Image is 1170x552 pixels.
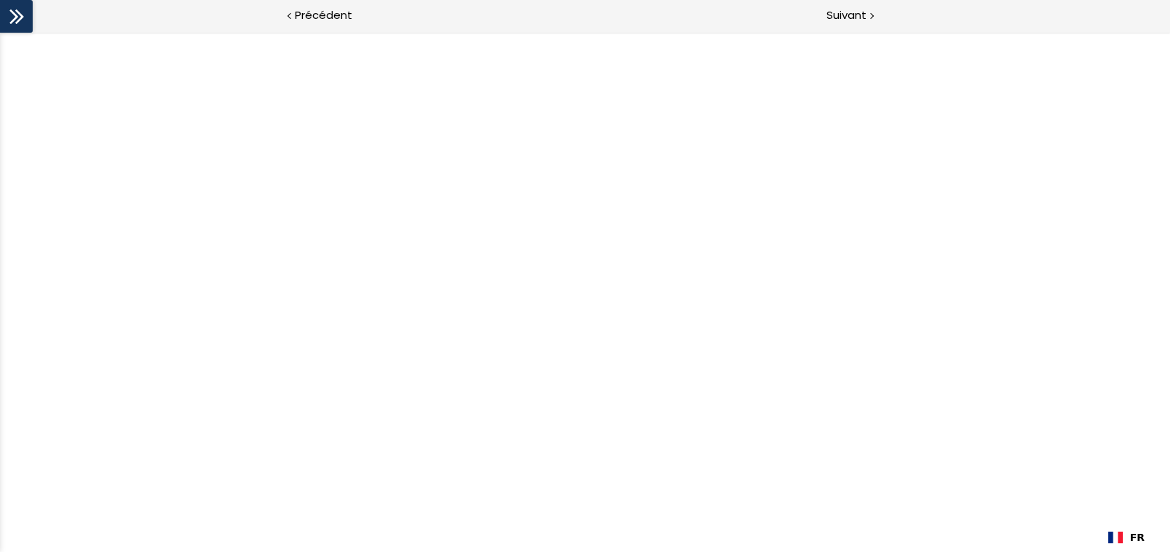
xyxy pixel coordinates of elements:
span: Précédent [295,7,352,25]
div: Language selected: Français [1097,523,1155,552]
iframe: chat widget [7,520,155,552]
img: Français flag [1108,532,1123,543]
div: Language Switcher [1097,523,1155,552]
a: FR [1108,532,1145,543]
span: Suivant [826,7,866,25]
